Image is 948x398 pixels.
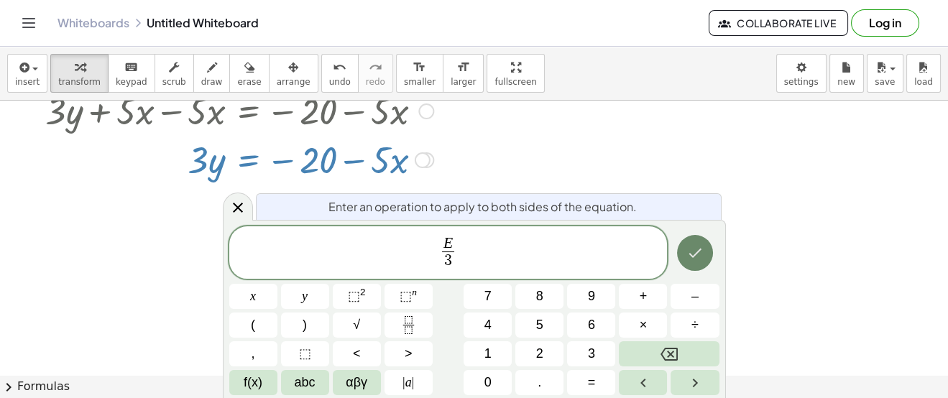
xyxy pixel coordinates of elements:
[709,10,848,36] button: Collaborate Live
[829,54,864,93] button: new
[691,287,699,306] span: –
[536,315,543,335] span: 5
[619,370,667,395] button: Left arrow
[15,77,40,87] span: insert
[333,341,381,366] button: Less than
[281,370,329,395] button: Alphabet
[303,315,307,335] span: )
[404,77,436,87] span: smaller
[333,370,381,395] button: Greek alphabet
[251,315,255,335] span: (
[333,59,346,76] i: undo
[515,370,563,395] button: .
[906,54,941,93] button: load
[353,315,360,335] span: √
[536,344,543,364] span: 2
[333,313,381,338] button: Square root
[677,235,713,271] button: Done
[837,77,855,87] span: new
[588,373,596,392] span: =
[640,287,648,306] span: +
[229,370,277,395] button: Functions
[58,77,101,87] span: transform
[237,77,261,87] span: erase
[402,373,414,392] span: a
[444,253,452,269] span: 3
[451,77,476,87] span: larger
[353,344,361,364] span: <
[538,373,541,392] span: .
[50,54,109,93] button: transform
[277,77,310,87] span: arrange
[464,341,512,366] button: 1
[7,54,47,93] button: insert
[721,17,836,29] span: Collaborate Live
[201,77,223,87] span: draw
[360,287,366,297] sup: 2
[640,315,648,335] span: ×
[464,313,512,338] button: 4
[193,54,231,93] button: draw
[515,341,563,366] button: 2
[487,54,544,93] button: fullscreen
[484,344,492,364] span: 1
[281,313,329,338] button: )
[329,77,351,87] span: undo
[443,234,453,251] var: E
[671,370,719,395] button: Right arrow
[867,54,903,93] button: save
[619,341,719,366] button: Backspace
[346,373,367,392] span: αβγ
[369,59,382,76] i: redo
[269,54,318,93] button: arrange
[295,373,316,392] span: abc
[494,77,536,87] span: fullscreen
[412,287,417,297] sup: n
[536,287,543,306] span: 8
[299,344,311,364] span: ⬚
[456,59,470,76] i: format_size
[229,54,269,93] button: erase
[567,370,615,395] button: Equals
[385,313,433,338] button: Fraction
[229,313,277,338] button: (
[413,59,426,76] i: format_size
[405,344,413,364] span: >
[162,77,186,87] span: scrub
[619,313,667,338] button: Times
[124,59,138,76] i: keyboard
[348,289,360,303] span: ⬚
[321,54,359,93] button: undoundo
[400,289,412,303] span: ⬚
[366,77,385,87] span: redo
[281,341,329,366] button: Placeholder
[484,373,492,392] span: 0
[302,287,308,306] span: y
[484,287,492,306] span: 7
[588,344,595,364] span: 3
[515,284,563,309] button: 8
[396,54,443,93] button: format_sizesmaller
[402,375,405,389] span: |
[588,315,595,335] span: 6
[443,54,484,93] button: format_sizelarger
[464,284,512,309] button: 7
[385,341,433,366] button: Greater than
[567,341,615,366] button: 3
[671,284,719,309] button: Minus
[567,313,615,338] button: 6
[229,284,277,309] button: x
[671,313,719,338] button: Divide
[281,284,329,309] button: y
[588,287,595,306] span: 9
[875,77,895,87] span: save
[515,313,563,338] button: 5
[412,375,415,389] span: |
[229,341,277,366] button: ,
[244,373,262,392] span: f(x)
[155,54,194,93] button: scrub
[691,315,699,335] span: ÷
[784,77,819,87] span: settings
[116,77,147,87] span: keypad
[776,54,827,93] button: settings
